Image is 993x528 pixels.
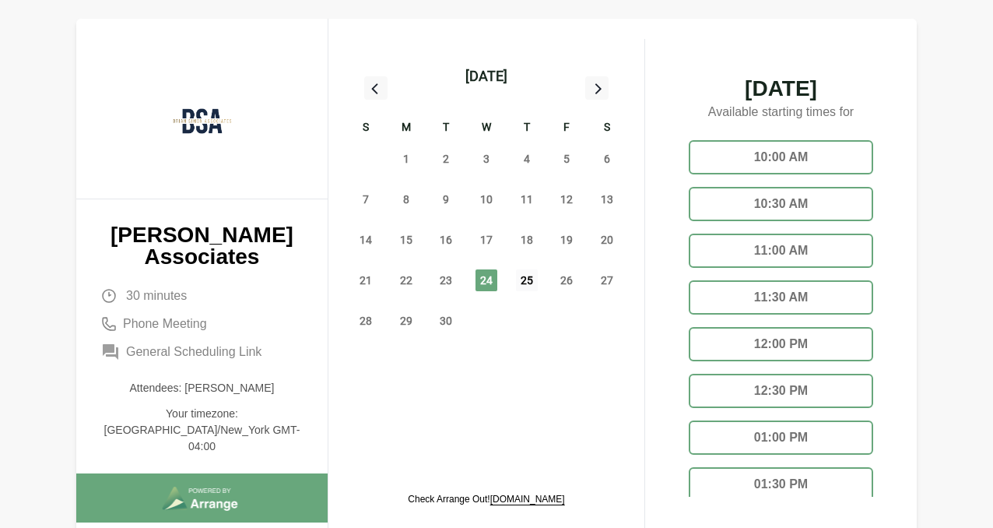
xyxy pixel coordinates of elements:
span: Wednesday, September 3, 2025 [475,148,497,170]
div: S [587,118,627,139]
span: Saturday, September 13, 2025 [596,188,618,210]
span: Monday, September 22, 2025 [395,269,417,291]
div: T [426,118,466,139]
span: Sunday, September 14, 2025 [355,229,377,251]
div: 12:00 PM [689,327,873,361]
p: Your timezone: [GEOGRAPHIC_DATA]/New_York GMT-04:00 [101,406,303,455]
span: Thursday, September 18, 2025 [516,229,538,251]
span: General Scheduling Link [126,343,261,361]
span: Sunday, September 7, 2025 [355,188,377,210]
span: Phone Meeting [123,315,207,333]
span: Sunday, September 21, 2025 [355,269,377,291]
span: Thursday, September 25, 2025 [516,269,538,291]
span: Thursday, September 11, 2025 [516,188,538,210]
span: Monday, September 15, 2025 [395,229,417,251]
span: Monday, September 8, 2025 [395,188,417,210]
span: Friday, September 5, 2025 [556,148,577,170]
p: Attendees: [PERSON_NAME] [101,380,303,396]
div: 10:00 AM [689,140,873,174]
span: Friday, September 26, 2025 [556,269,577,291]
span: Monday, September 29, 2025 [395,310,417,332]
span: Monday, September 1, 2025 [395,148,417,170]
span: Sunday, September 28, 2025 [355,310,377,332]
p: Available starting times for [676,100,886,128]
span: Tuesday, September 16, 2025 [435,229,457,251]
a: [DOMAIN_NAME] [490,494,565,505]
span: 30 minutes [126,287,187,305]
div: T [507,118,547,139]
div: [DATE] [465,65,507,87]
div: W [466,118,507,139]
div: S [346,118,386,139]
div: 01:30 PM [689,467,873,502]
div: F [547,118,588,139]
span: Friday, September 19, 2025 [556,229,577,251]
span: Tuesday, September 2, 2025 [435,148,457,170]
span: Tuesday, September 9, 2025 [435,188,457,210]
span: Wednesday, September 17, 2025 [475,229,497,251]
span: Tuesday, September 23, 2025 [435,269,457,291]
span: Wednesday, September 10, 2025 [475,188,497,210]
div: 11:30 AM [689,280,873,315]
p: Check Arrange Out! [408,493,564,505]
span: Saturday, September 20, 2025 [596,229,618,251]
div: 12:30 PM [689,374,873,408]
span: Saturday, September 27, 2025 [596,269,618,291]
div: 10:30 AM [689,187,873,221]
span: Saturday, September 6, 2025 [596,148,618,170]
div: M [386,118,426,139]
span: Thursday, September 4, 2025 [516,148,538,170]
span: Tuesday, September 30, 2025 [435,310,457,332]
div: 01:00 PM [689,421,873,455]
span: Friday, September 12, 2025 [556,188,577,210]
div: 11:00 AM [689,234,873,268]
span: [DATE] [676,78,886,100]
p: [PERSON_NAME] Associates [101,224,303,268]
span: Wednesday, September 24, 2025 [475,269,497,291]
